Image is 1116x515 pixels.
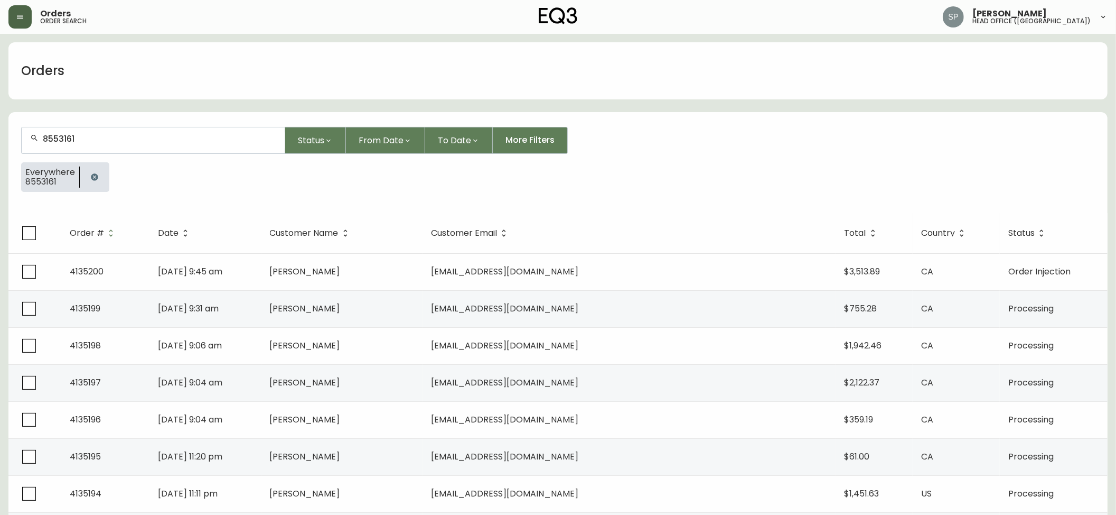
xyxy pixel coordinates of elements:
span: CA [921,450,933,463]
span: 4135200 [70,265,104,278]
span: Status [1008,228,1048,238]
span: Customer Email [431,230,497,236]
span: Customer Email [431,228,511,238]
span: 4135194 [70,488,101,500]
span: Order # [70,230,104,236]
span: US [921,488,932,500]
span: Customer Name [270,230,339,236]
input: Search [43,134,276,144]
span: [PERSON_NAME] [270,376,340,389]
span: From Date [359,134,404,147]
span: $359.19 [845,413,874,426]
span: 4135196 [70,413,101,426]
span: To Date [438,134,471,147]
span: Date [158,230,179,236]
img: logo [539,7,578,24]
span: [EMAIL_ADDRESS][DOMAIN_NAME] [431,265,578,278]
span: [PERSON_NAME] [270,413,340,426]
img: 0cb179e7bf3690758a1aaa5f0aafa0b4 [943,6,964,27]
h5: head office ([GEOGRAPHIC_DATA]) [972,18,1091,24]
span: [EMAIL_ADDRESS][DOMAIN_NAME] [431,376,578,389]
span: 4135198 [70,339,101,352]
span: [DATE] 9:04 am [158,376,222,389]
span: Status [1008,230,1035,236]
span: [DATE] 9:31 am [158,302,219,315]
span: $3,513.89 [845,265,880,278]
span: Total [845,230,866,236]
span: Orders [40,10,71,18]
span: 4135199 [70,302,100,315]
span: Order # [70,228,118,238]
span: Status [298,134,324,147]
span: CA [921,413,933,426]
span: [EMAIL_ADDRESS][DOMAIN_NAME] [431,488,578,500]
span: Processing [1008,413,1054,426]
span: CA [921,302,933,315]
span: Order Injection [1008,265,1071,278]
h1: Orders [21,62,64,80]
span: Customer Name [270,228,352,238]
span: More Filters [505,134,555,146]
span: 8553161 [25,177,75,187]
span: Total [845,228,880,238]
span: [EMAIL_ADDRESS][DOMAIN_NAME] [431,339,578,352]
span: Processing [1008,450,1054,463]
span: [PERSON_NAME] [270,488,340,500]
span: [DATE] 9:45 am [158,265,222,278]
span: 4135195 [70,450,101,463]
span: [DATE] 11:20 pm [158,450,222,463]
span: CA [921,265,933,278]
span: $1,451.63 [845,488,879,500]
span: [PERSON_NAME] [270,265,340,278]
span: [PERSON_NAME] [270,302,340,315]
span: $61.00 [845,450,870,463]
span: $1,942.46 [845,339,882,352]
button: Status [285,127,346,154]
span: Processing [1008,339,1054,352]
span: Country [921,230,955,236]
span: [DATE] 9:06 am [158,339,222,352]
span: Date [158,228,192,238]
span: [PERSON_NAME] [270,450,340,463]
span: Country [921,228,969,238]
span: CA [921,376,933,389]
span: 4135197 [70,376,101,389]
span: [DATE] 9:04 am [158,413,222,426]
span: Processing [1008,488,1054,500]
h5: order search [40,18,87,24]
span: [EMAIL_ADDRESS][DOMAIN_NAME] [431,413,578,426]
span: Everywhere [25,168,75,177]
button: From Date [346,127,425,154]
span: [EMAIL_ADDRESS][DOMAIN_NAME] [431,302,578,315]
span: [EMAIL_ADDRESS][DOMAIN_NAME] [431,450,578,463]
button: To Date [425,127,493,154]
span: Processing [1008,376,1054,389]
span: $755.28 [845,302,877,315]
span: [PERSON_NAME] [270,339,340,352]
span: $2,122.37 [845,376,880,389]
button: More Filters [493,127,568,154]
span: Processing [1008,302,1054,315]
span: [DATE] 11:11 pm [158,488,218,500]
span: CA [921,339,933,352]
span: [PERSON_NAME] [972,10,1047,18]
